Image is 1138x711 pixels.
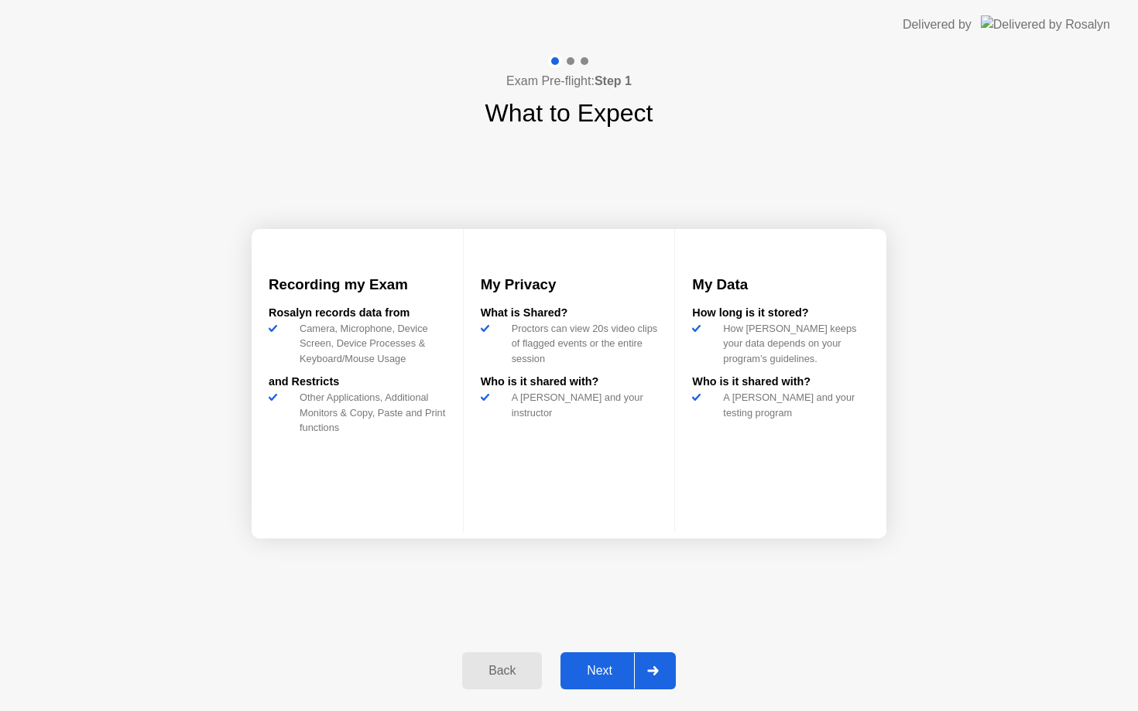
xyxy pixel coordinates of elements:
h3: My Privacy [481,274,658,296]
div: Camera, Microphone, Device Screen, Device Processes & Keyboard/Mouse Usage [293,321,446,366]
div: How long is it stored? [692,305,869,322]
h4: Exam Pre-flight: [506,72,632,91]
div: and Restricts [269,374,446,391]
div: A [PERSON_NAME] and your instructor [506,390,658,419]
div: How [PERSON_NAME] keeps your data depends on your program’s guidelines. [717,321,869,366]
div: Delivered by [903,15,972,34]
div: Who is it shared with? [692,374,869,391]
button: Next [560,652,676,689]
div: Rosalyn records data from [269,305,446,322]
button: Back [462,652,542,689]
h3: Recording my Exam [269,274,446,296]
div: What is Shared? [481,305,658,322]
div: Who is it shared with? [481,374,658,391]
div: Other Applications, Additional Monitors & Copy, Paste and Print functions [293,390,446,435]
h3: My Data [692,274,869,296]
div: A [PERSON_NAME] and your testing program [717,390,869,419]
div: Next [565,664,634,678]
h1: What to Expect [485,94,653,132]
div: Proctors can view 20s video clips of flagged events or the entire session [506,321,658,366]
b: Step 1 [595,74,632,87]
div: Back [467,664,537,678]
img: Delivered by Rosalyn [981,15,1110,33]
